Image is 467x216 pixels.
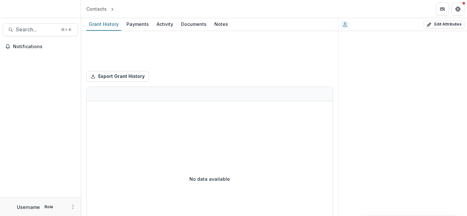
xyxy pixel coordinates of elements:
div: Payments [124,19,151,29]
p: Role [42,204,55,210]
button: Notifications [3,41,78,52]
div: Grant History [86,19,121,29]
a: Payments [124,18,151,31]
div: Notes [212,19,231,29]
button: Search... [3,23,78,36]
button: Edit Attributes [424,21,464,28]
div: Documents [178,19,209,29]
a: Contacts [84,4,109,14]
button: Get Help [451,3,464,16]
a: Documents [178,18,209,31]
a: Activity [154,18,176,31]
p: Username [17,204,40,211]
nav: breadcrumb [84,4,143,14]
button: Partners [436,3,449,16]
span: Notifications [13,44,76,49]
a: Notes [212,18,231,31]
a: Grant History [86,18,121,31]
div: Contacts [86,5,107,12]
button: More [69,203,77,211]
div: ⌘ + K [60,26,73,33]
button: Export Grant History [86,71,149,81]
span: Search... [16,27,57,33]
p: No data available [189,176,230,182]
div: Activity [154,19,176,29]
